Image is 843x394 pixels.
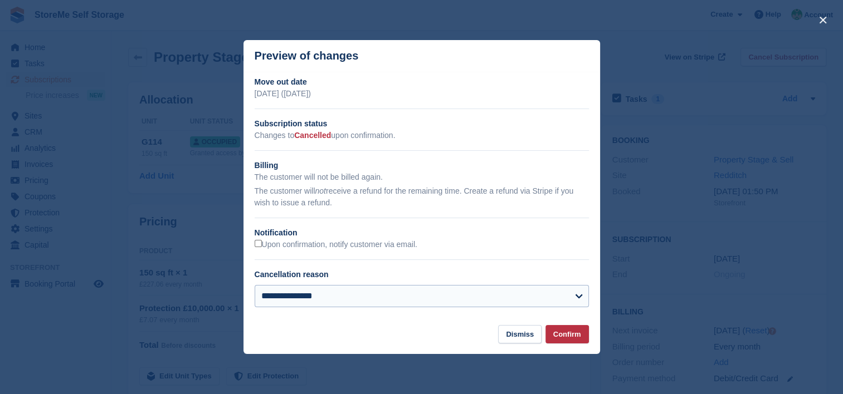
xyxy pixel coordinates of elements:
[814,11,832,29] button: close
[255,118,589,130] h2: Subscription status
[255,130,589,141] p: Changes to upon confirmation.
[255,88,589,100] p: [DATE] ([DATE])
[255,50,359,62] p: Preview of changes
[255,270,329,279] label: Cancellation reason
[294,131,331,140] span: Cancelled
[255,240,262,247] input: Upon confirmation, notify customer via email.
[255,227,589,239] h2: Notification
[255,240,417,250] label: Upon confirmation, notify customer via email.
[255,160,589,171] h2: Billing
[255,185,589,209] p: The customer will receive a refund for the remaining time. Create a refund via Stripe if you wish...
[255,171,589,183] p: The customer will not be billed again.
[315,186,325,195] em: not
[545,325,589,343] button: Confirm
[255,76,589,88] h2: Move out date
[498,325,542,343] button: Dismiss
